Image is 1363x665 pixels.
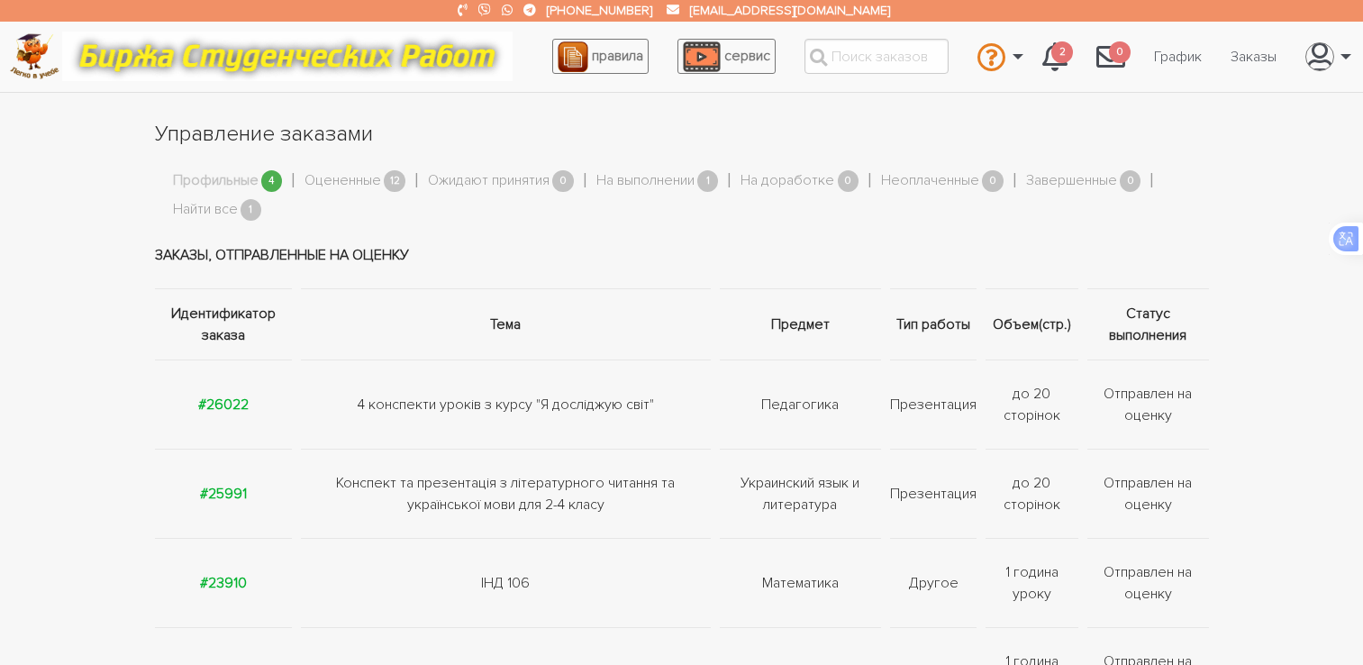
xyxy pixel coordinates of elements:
[1051,41,1073,64] span: 2
[804,39,949,74] input: Поиск заказов
[886,288,981,360] th: Тип работы
[1109,41,1131,64] span: 0
[886,360,981,449] td: Презентация
[261,170,283,193] span: 4
[155,288,297,360] th: Идентификатор заказа
[198,396,249,414] a: #26022
[296,449,714,538] td: Конспект та презентація з літературного читання та української мови для 2-4 класу
[982,170,1004,193] span: 0
[200,574,247,592] a: #23910
[304,169,381,193] a: Оцененные
[173,198,238,222] a: Найти все
[981,538,1083,627] td: 1 година уроку
[1120,170,1141,193] span: 0
[1083,449,1209,538] td: Отправлен на оценку
[155,222,1209,289] td: Заказы, отправленные на оценку
[596,169,695,193] a: На выполнении
[715,288,886,360] th: Предмет
[173,169,259,193] a: Профильные
[155,119,1209,150] h1: Управление заказами
[886,538,981,627] td: Другое
[1026,169,1117,193] a: Завершенные
[428,169,550,193] a: Ожидают принятия
[1140,40,1216,74] a: График
[683,41,721,72] img: play_icon-49f7f135c9dc9a03216cfdbccbe1e3994649169d890fb554cedf0eac35a01ba8.png
[384,170,405,193] span: 12
[10,33,59,79] img: logo-c4363faeb99b52c628a42810ed6dfb4293a56d4e4775eb116515dfe7f33672af.png
[981,449,1083,538] td: до 20 сторінок
[1028,32,1082,81] a: 2
[741,169,834,193] a: На доработке
[1083,538,1209,627] td: Отправлен на оценку
[697,170,719,193] span: 1
[724,47,770,65] span: сервис
[296,360,714,449] td: 4 конспекти уроків з курсу "Я досліджую світ"
[881,169,979,193] a: Неоплаченные
[200,485,247,503] a: #25991
[296,538,714,627] td: ІНД 106
[1083,288,1209,360] th: Статус выполнения
[592,47,643,65] span: правила
[715,538,886,627] td: Математика
[715,449,886,538] td: Украинский язык и литература
[552,170,574,193] span: 0
[715,360,886,449] td: Педагогика
[62,32,513,81] img: motto-12e01f5a76059d5f6a28199ef077b1f78e012cfde436ab5cf1d4517935686d32.gif
[886,449,981,538] td: Презентация
[677,39,776,74] a: сервис
[296,288,714,360] th: Тема
[558,41,588,72] img: agreement_icon-feca34a61ba7f3d1581b08bc946b2ec1ccb426f67415f344566775c155b7f62c.png
[552,39,649,74] a: правила
[1216,40,1291,74] a: Заказы
[838,170,859,193] span: 0
[1083,360,1209,449] td: Отправлен на оценку
[690,3,890,18] a: [EMAIL_ADDRESS][DOMAIN_NAME]
[547,3,652,18] a: [PHONE_NUMBER]
[241,199,262,222] span: 1
[981,360,1083,449] td: до 20 сторінок
[1082,32,1140,81] a: 0
[981,288,1083,360] th: Объем(стр.)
